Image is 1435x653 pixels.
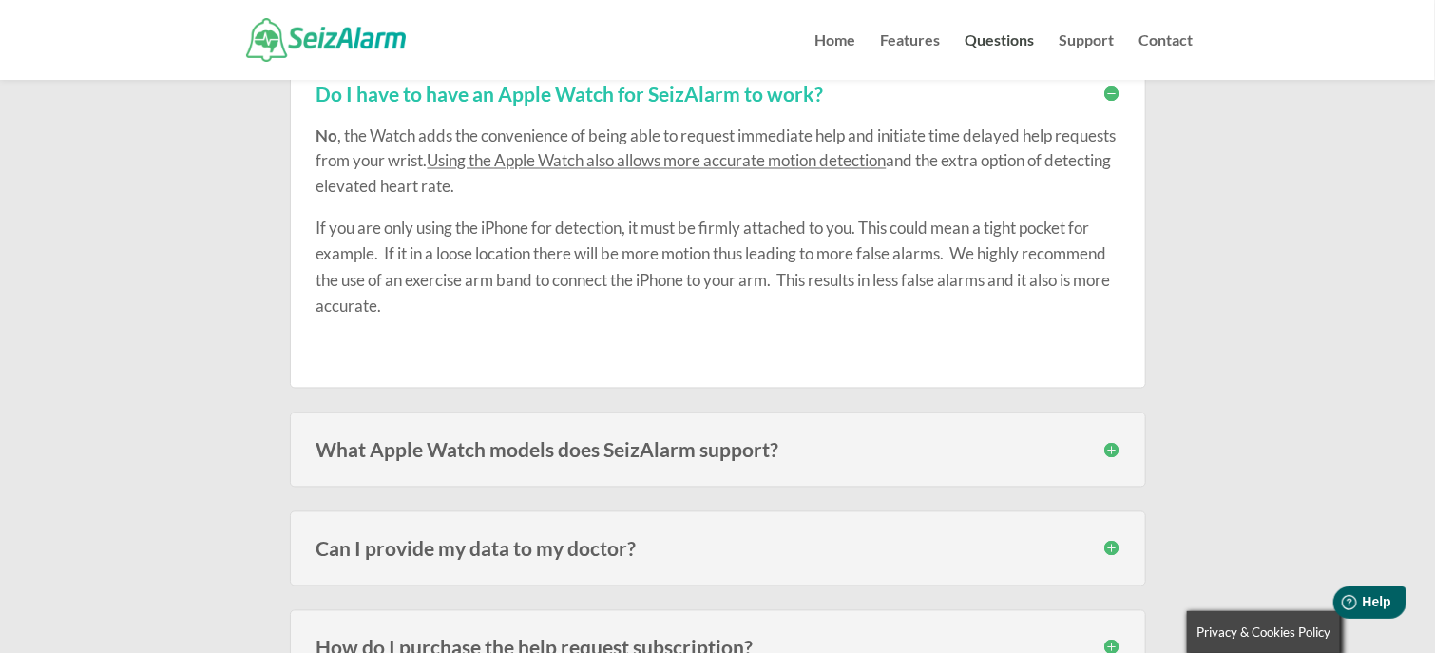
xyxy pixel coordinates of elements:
[1266,579,1414,632] iframe: Help widget launcher
[1060,33,1115,80] a: Support
[316,216,1119,336] p: If you are only using the iPhone for detection, it must be firmly attached to you. This could mea...
[316,440,1119,460] h3: What Apple Watch models does SeizAlarm support?
[316,123,1119,217] p: , the Watch adds the convenience of being able to request immediate help and initiate time delaye...
[316,539,1119,559] h3: Can I provide my data to my doctor?
[316,125,338,145] strong: No
[881,33,941,80] a: Features
[1139,33,1194,80] a: Contact
[966,33,1035,80] a: Questions
[1196,624,1330,640] span: Privacy & Cookies Policy
[815,33,856,80] a: Home
[428,151,887,171] span: Using the Apple Watch also allows more accurate motion detection
[246,18,407,61] img: SeizAlarm
[316,84,1119,104] h3: Do I have to have an Apple Watch for SeizAlarm to work?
